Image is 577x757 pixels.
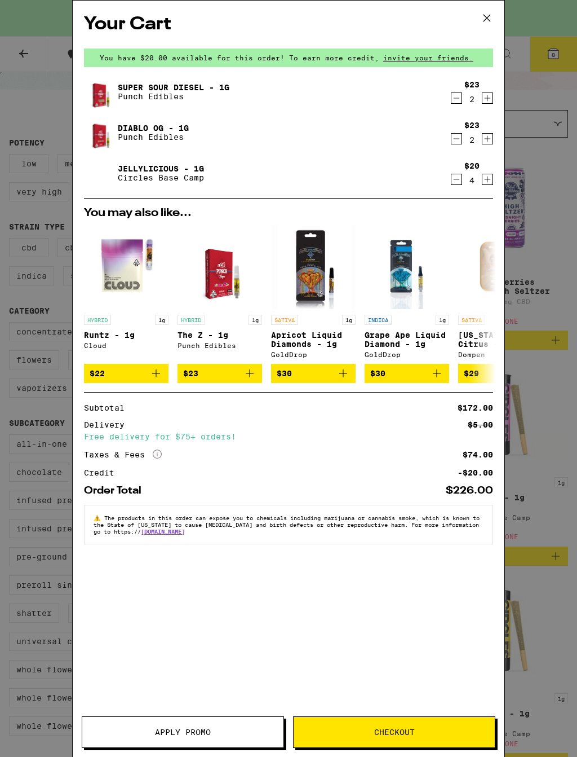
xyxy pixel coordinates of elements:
div: $23 [464,80,480,89]
div: Punch Edibles [177,342,262,349]
button: Increment [482,93,493,104]
img: Dompen - California Citrus - 1g [458,225,543,309]
button: Add to bag [458,364,543,383]
p: HYBRID [177,315,205,325]
img: Punch Edibles - The Z - 1g [187,225,252,309]
div: $172.00 [458,404,493,412]
p: Grape Ape Liquid Diamond - 1g [365,331,449,349]
div: GoldDrop [271,351,356,358]
span: $22 [90,369,105,378]
div: Taxes & Fees [84,450,162,460]
p: HYBRID [84,315,111,325]
button: Checkout [293,716,495,748]
div: GoldDrop [365,351,449,358]
div: Delivery [84,421,132,429]
span: Checkout [374,728,415,736]
span: invite your friends. [379,54,477,61]
span: ⚠️ [94,514,104,521]
img: Jellylicious - 1g [84,157,116,189]
a: Open page for Grape Ape Liquid Diamond - 1g from GoldDrop [365,225,449,364]
div: Subtotal [84,404,132,412]
h2: You may also like... [84,208,493,219]
p: 1g [248,315,262,325]
img: Cloud - Runtz - 1g [84,225,168,309]
p: 1g [155,315,168,325]
div: Dompen [458,351,543,358]
div: $74.00 [463,451,493,459]
button: Add to bag [365,364,449,383]
button: Increment [482,133,493,144]
button: Add to bag [271,364,356,383]
h2: Your Cart [84,12,493,37]
div: Order Total [84,486,149,496]
p: 1g [342,315,356,325]
span: $30 [370,369,385,378]
p: INDICA [365,315,392,325]
button: Add to bag [84,364,168,383]
a: Diablo OG - 1g [118,124,189,133]
a: Open page for Apricot Liquid Diamonds - 1g from GoldDrop [271,225,356,364]
a: Open page for California Citrus - 1g from Dompen [458,225,543,364]
a: [DOMAIN_NAME] [141,528,185,535]
div: $226.00 [446,486,493,496]
button: Add to bag [177,364,262,383]
div: 4 [464,176,480,185]
img: GoldDrop - Apricot Liquid Diamonds - 1g [272,225,354,309]
img: Super Sour Diesel - 1g [84,72,116,113]
p: Punch Edibles [118,92,229,101]
span: $29 [464,369,479,378]
div: 2 [464,95,480,104]
button: Decrement [451,133,462,144]
img: GoldDrop - Grape Ape Liquid Diamond - 1g [373,225,441,309]
div: Credit [84,469,122,477]
p: Punch Edibles [118,133,189,142]
div: You have $20.00 available for this order! To earn more credit,invite your friends. [84,49,493,67]
p: 1g [436,315,449,325]
div: $20 [464,161,480,170]
p: Apricot Liquid Diamonds - 1g [271,331,356,349]
a: Open page for The Z - 1g from Punch Edibles [177,225,262,364]
span: $23 [183,369,198,378]
button: Decrement [451,93,462,104]
div: 2 [464,135,480,144]
span: You have $20.00 available for this order! To earn more credit, [100,54,379,61]
div: Free delivery for $75+ orders! [84,433,493,441]
p: Circles Base Camp [118,173,204,182]
button: Decrement [451,174,462,185]
div: $5.00 [468,421,493,429]
p: Runtz - 1g [84,331,168,340]
p: SATIVA [458,315,485,325]
p: [US_STATE] Citrus - 1g [458,331,543,349]
p: SATIVA [271,315,298,325]
div: $23 [464,121,480,130]
div: Cloud [84,342,168,349]
span: $30 [277,369,292,378]
button: Increment [482,174,493,185]
a: Jellylicious - 1g [118,164,204,173]
a: Open page for Runtz - 1g from Cloud [84,225,168,364]
img: Diablo OG - 1g [84,112,116,153]
div: -$20.00 [458,469,493,477]
a: Super Sour Diesel - 1g [118,83,229,92]
p: The Z - 1g [177,331,262,340]
span: Apply Promo [155,728,211,736]
button: Apply Promo [82,716,284,748]
span: The products in this order can expose you to chemicals including marijuana or cannabis smoke, whi... [94,514,480,535]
